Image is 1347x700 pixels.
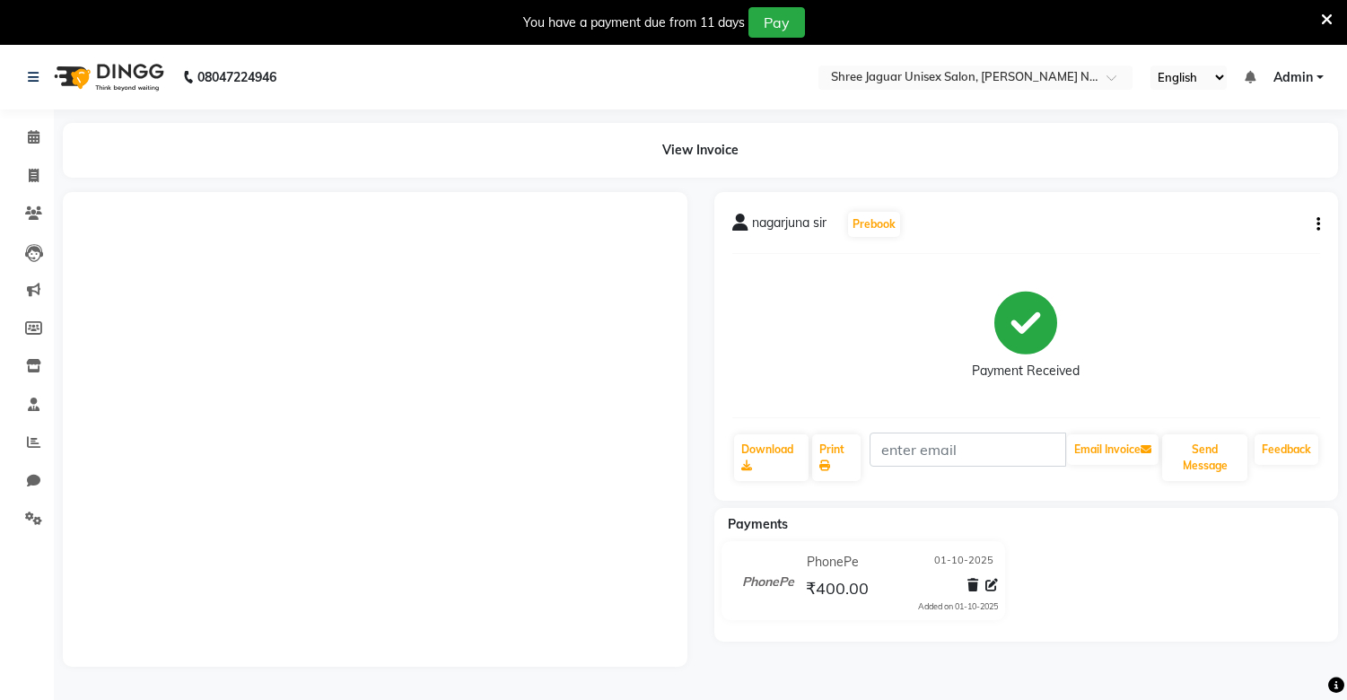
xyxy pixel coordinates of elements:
[734,434,809,481] a: Download
[197,52,276,102] b: 08047224946
[63,123,1338,178] div: View Invoice
[46,52,169,102] img: logo
[806,578,869,603] span: ₹400.00
[934,553,993,572] span: 01-10-2025
[870,433,1066,467] input: enter email
[748,7,805,38] button: Pay
[752,214,827,239] span: nagarjuna sir
[1255,434,1318,465] a: Feedback
[812,434,861,481] a: Print
[1162,434,1247,481] button: Send Message
[1273,68,1313,87] span: Admin
[1067,434,1159,465] button: Email Invoice
[918,600,998,613] div: Added on 01-10-2025
[972,362,1080,381] div: Payment Received
[523,13,745,32] div: You have a payment due from 11 days
[848,212,900,237] button: Prebook
[807,553,859,572] span: PhonePe
[728,516,788,532] span: Payments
